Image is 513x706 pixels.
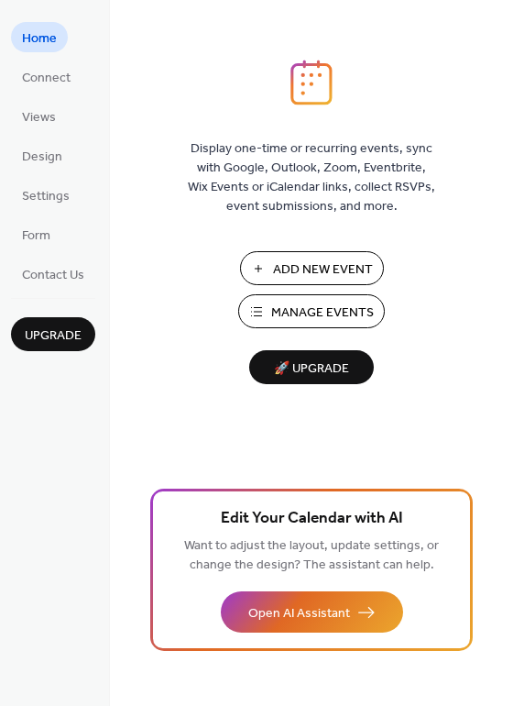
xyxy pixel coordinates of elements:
[221,506,403,532] span: Edit Your Calendar with AI
[260,357,363,381] span: 🚀 Upgrade
[25,326,82,346] span: Upgrade
[22,266,84,285] span: Contact Us
[22,226,50,246] span: Form
[221,591,403,633] button: Open AI Assistant
[188,139,435,216] span: Display one-time or recurring events, sync with Google, Outlook, Zoom, Eventbrite, Wix Events or ...
[11,22,68,52] a: Home
[11,259,95,289] a: Contact Us
[22,148,62,167] span: Design
[11,101,67,131] a: Views
[184,534,439,578] span: Want to adjust the layout, update settings, or change the design? The assistant can help.
[249,350,374,384] button: 🚀 Upgrade
[22,108,56,127] span: Views
[22,69,71,88] span: Connect
[11,140,73,171] a: Design
[11,317,95,351] button: Upgrade
[11,219,61,249] a: Form
[290,60,333,105] img: logo_icon.svg
[22,29,57,49] span: Home
[238,294,385,328] button: Manage Events
[248,604,350,623] span: Open AI Assistant
[273,260,373,280] span: Add New Event
[271,303,374,323] span: Manage Events
[240,251,384,285] button: Add New Event
[22,187,70,206] span: Settings
[11,180,81,210] a: Settings
[11,61,82,92] a: Connect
